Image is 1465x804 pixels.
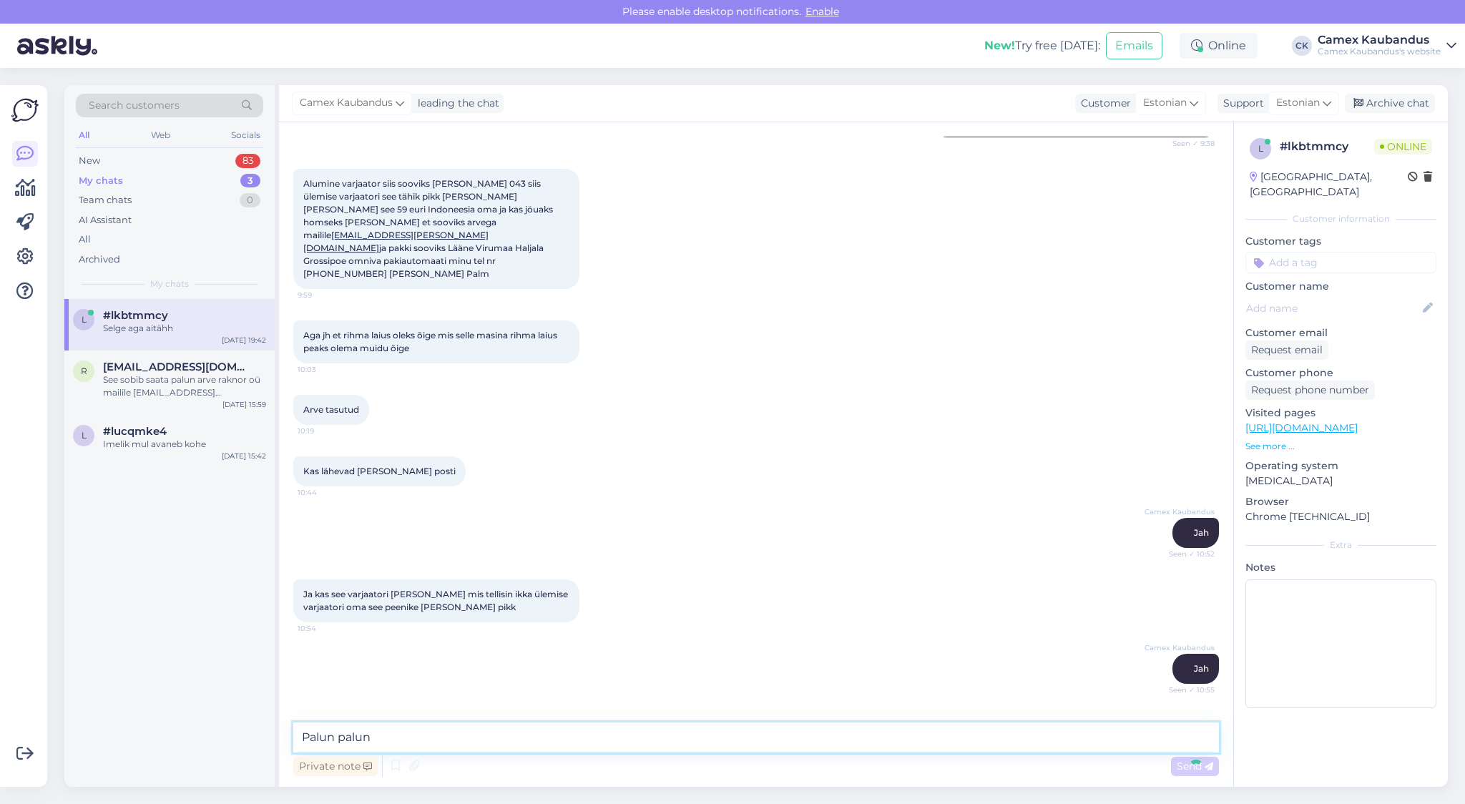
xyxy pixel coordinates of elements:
span: #lucqmke4 [103,425,167,438]
input: Add a tag [1245,252,1436,273]
div: See sobib saata palun arve raknor oü mailile [EMAIL_ADDRESS][DOMAIN_NAME] makse tähtajaks võib pa... [103,373,266,399]
span: Seen ✓ 9:38 [1161,138,1215,149]
span: raknor@mail.ee [103,361,252,373]
div: My chats [79,174,123,188]
div: [DATE] 19:42 [222,335,266,345]
span: Search customers [89,98,180,113]
span: #lkbtmmcy [103,309,168,322]
span: Camex Kaubandus [1145,642,1215,653]
div: leading the chat [412,96,499,111]
p: Browser [1245,494,1436,509]
span: 10:44 [298,487,351,498]
span: Online [1374,139,1432,155]
div: Online [1180,33,1258,59]
div: Try free [DATE]: [984,37,1100,54]
p: Customer phone [1245,366,1436,381]
div: Request email [1245,340,1328,360]
div: Customer [1075,96,1131,111]
span: Seen ✓ 10:52 [1161,549,1215,559]
span: r [81,366,87,376]
span: Camex Kaubandus [300,95,393,111]
p: Customer name [1245,279,1436,294]
span: Kas lähevad [PERSON_NAME] posti [303,466,456,476]
span: Estonian [1276,95,1320,111]
div: All [79,232,91,247]
span: 10:03 [298,364,351,375]
div: Extra [1245,539,1436,551]
span: My chats [150,278,189,290]
p: Customer email [1245,325,1436,340]
div: Customer information [1245,212,1436,225]
span: Jah [1194,527,1209,538]
a: [EMAIL_ADDRESS][PERSON_NAME][DOMAIN_NAME] [303,230,489,253]
p: Customer tags [1245,234,1436,249]
span: Aga jh et rihma laius oleks õige mis selle masina rihma laius peaks olema muidu õige [303,330,559,353]
span: Enable [801,5,843,18]
div: # lkbtmmcy [1280,138,1374,155]
div: Imelik mul avaneb kohe [103,438,266,451]
p: Notes [1245,560,1436,575]
p: Chrome [TECHNICAL_ID] [1245,509,1436,524]
div: 3 [240,174,260,188]
span: Arve tasutud [303,404,359,415]
b: New! [984,39,1015,52]
div: New [79,154,100,168]
div: 0 [240,193,260,207]
span: l [82,430,87,441]
span: l [82,314,87,325]
div: Web [148,126,173,144]
div: AI Assistant [79,213,132,227]
span: Ja kas see varjaatori [PERSON_NAME] mis tellisin ikka ülemise varjaatori oma see peenike [PERSON_... [303,589,570,612]
p: Visited pages [1245,406,1436,421]
div: Camex Kaubandus's website [1318,46,1441,57]
span: Camex Kaubandus [1145,506,1215,517]
div: CK [1292,36,1312,56]
a: [URL][DOMAIN_NAME] [1245,421,1358,434]
p: [MEDICAL_DATA] [1245,474,1436,489]
div: [DATE] 15:42 [222,451,266,461]
div: All [76,126,92,144]
img: Askly Logo [11,97,39,124]
input: Add name [1246,300,1420,316]
p: See more ... [1245,440,1436,453]
span: Alumine varjaator siis sooviks [PERSON_NAME] 043 siis ülemise varjaatori see tähik pikk [PERSON_N... [303,178,555,279]
div: Request phone number [1245,381,1375,400]
div: Socials [228,126,263,144]
div: Archive chat [1345,94,1435,113]
span: 9:59 [298,290,351,300]
span: 10:54 [298,623,351,634]
p: Operating system [1245,459,1436,474]
span: Estonian [1143,95,1187,111]
span: Jah [1194,663,1209,674]
button: Emails [1106,32,1162,59]
div: Support [1217,96,1264,111]
span: l [1258,143,1263,154]
div: 83 [235,154,260,168]
div: Team chats [79,193,132,207]
div: Selge aga aitähh [103,322,266,335]
span: 10:19 [298,426,351,436]
div: [GEOGRAPHIC_DATA], [GEOGRAPHIC_DATA] [1250,170,1408,200]
a: Camex KaubandusCamex Kaubandus's website [1318,34,1456,57]
span: Seen ✓ 10:55 [1161,685,1215,695]
div: Camex Kaubandus [1318,34,1441,46]
div: [DATE] 15:59 [222,399,266,410]
div: Archived [79,253,120,267]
